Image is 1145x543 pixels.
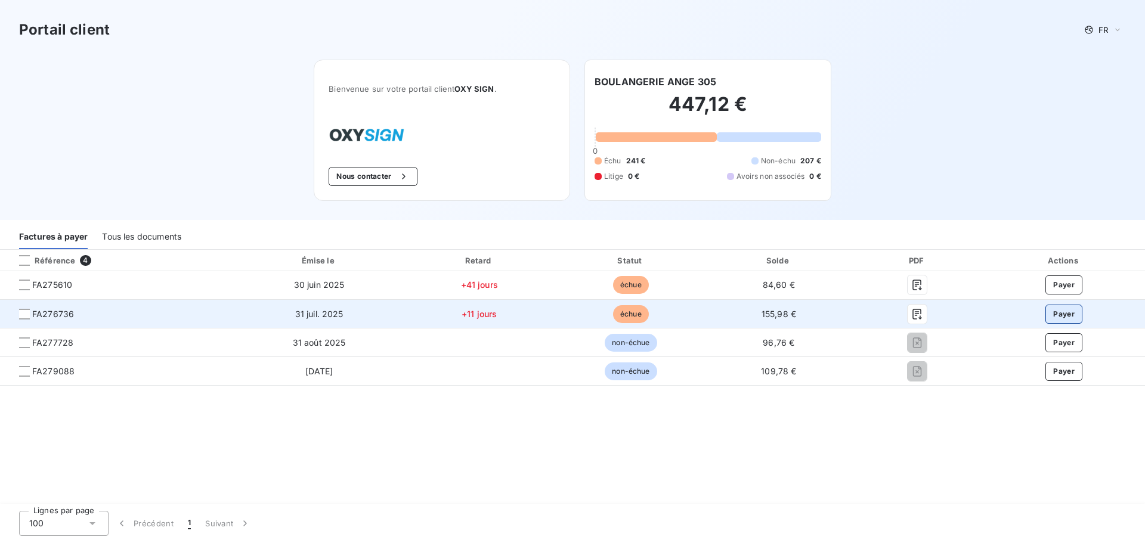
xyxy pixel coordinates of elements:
span: Bienvenue sur votre portail client . [329,84,555,94]
span: 155,98 € [762,309,796,319]
span: 241 € [626,156,646,166]
span: Litige [604,171,623,182]
span: 96,76 € [763,337,794,347]
span: échue [613,276,649,294]
span: OXY SIGN [454,84,494,94]
img: Company logo [329,122,405,148]
div: Référence [10,255,75,266]
span: 0 € [809,171,821,182]
div: Factures à payer [19,224,88,249]
span: 30 juin 2025 [294,280,345,290]
span: 0 € [628,171,639,182]
button: Nous contacter [329,167,417,186]
span: 207 € [800,156,821,166]
span: 100 [29,517,44,529]
button: Payer [1045,333,1082,352]
div: Tous les documents [102,224,181,249]
span: 0 [593,146,598,156]
span: FA275610 [32,279,72,291]
button: Payer [1045,275,1082,294]
button: Payer [1045,305,1082,324]
h2: 447,12 € [595,92,821,128]
div: Statut [558,255,703,266]
span: non-échue [605,362,657,380]
button: Payer [1045,362,1082,381]
div: PDF [854,255,980,266]
span: FR [1098,25,1108,35]
span: échue [613,305,649,323]
div: Actions [985,255,1143,266]
span: 31 juil. 2025 [295,309,343,319]
button: Précédent [109,511,181,536]
div: Solde [708,255,849,266]
span: +41 jours [461,280,498,290]
span: FA277728 [32,337,73,349]
button: 1 [181,511,198,536]
div: Émise le [238,255,400,266]
h6: BOULANGERIE ANGE 305 [595,75,716,89]
span: Non-échu [761,156,796,166]
span: Avoirs non associés [736,171,804,182]
span: 1 [188,517,191,529]
span: Échu [604,156,621,166]
span: FA279088 [32,365,75,377]
h3: Portail client [19,19,110,41]
span: 109,78 € [761,366,796,376]
span: +11 jours [462,309,497,319]
span: 84,60 € [763,280,795,290]
span: [DATE] [305,366,333,376]
span: non-échue [605,334,657,352]
span: FA276736 [32,308,74,320]
span: 4 [80,255,91,266]
div: Retard [405,255,553,266]
button: Suivant [198,511,258,536]
span: 31 août 2025 [293,337,346,347]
